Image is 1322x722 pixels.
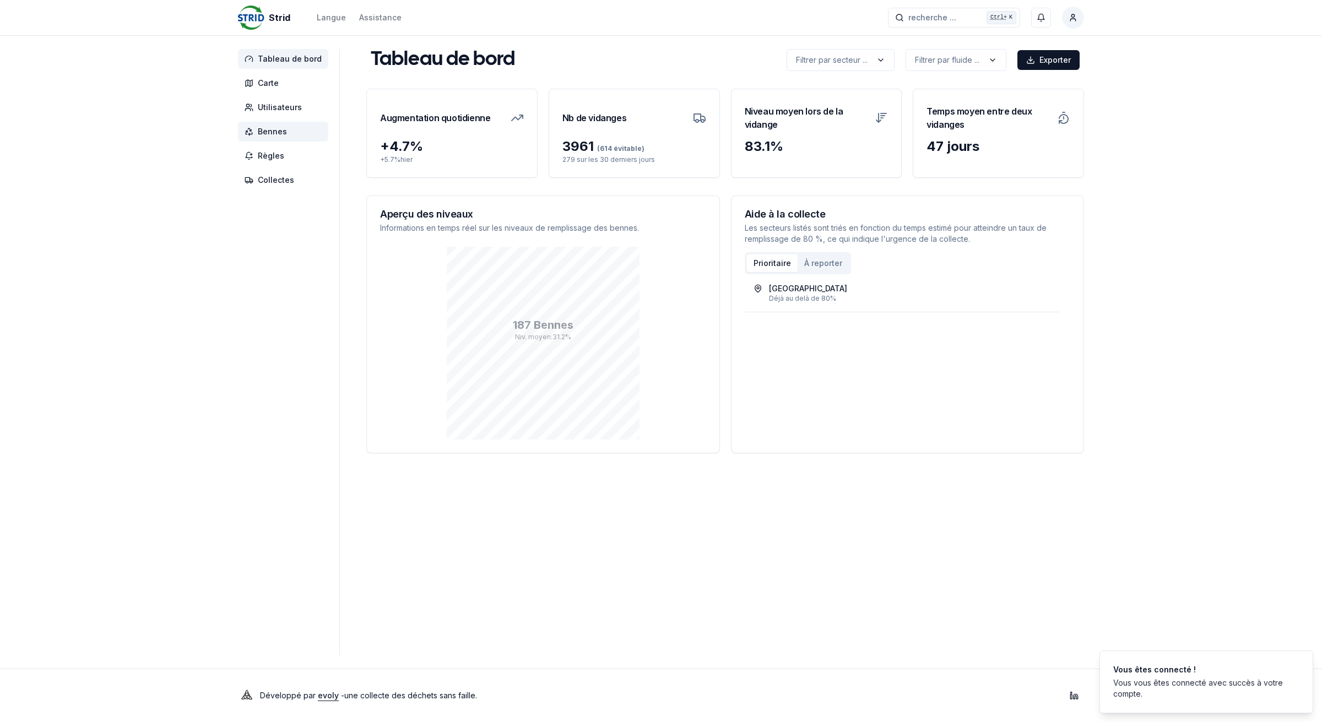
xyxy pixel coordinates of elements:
[927,138,1070,155] div: 47 jours
[258,150,284,161] span: Règles
[745,138,888,155] div: 83.1 %
[562,138,706,155] div: 3961
[562,102,626,133] h3: Nb de vidanges
[745,222,1071,245] p: Les secteurs listés sont triés en fonction du temps estimé pour atteindre un taux de remplissage ...
[796,55,868,66] p: Filtrer par secteur ...
[260,688,477,703] p: Développé par - une collecte des déchets sans faille .
[238,97,333,117] a: Utilisateurs
[238,49,333,69] a: Tableau de bord
[238,73,333,93] a: Carte
[769,294,1051,303] div: Déjà au delà de 80%
[380,209,706,219] h3: Aperçu des niveaux
[371,49,515,71] h1: Tableau de bord
[238,11,295,24] a: Strid
[238,4,264,31] img: Strid Logo
[1113,677,1295,699] div: Vous vous êtes connecté avec succès à votre compte.
[915,55,979,66] p: Filtrer par fluide ...
[747,254,798,272] button: Prioritaire
[258,78,279,89] span: Carte
[318,691,339,700] a: evoly
[745,102,869,133] h3: Niveau moyen lors de la vidange
[269,11,290,24] span: Strid
[258,53,322,64] span: Tableau de bord
[380,102,490,133] h3: Augmentation quotidienne
[380,138,524,155] div: + 4.7 %
[754,283,1051,303] a: [GEOGRAPHIC_DATA]Déjà au delà de 80%
[798,254,849,272] button: À reporter
[927,102,1050,133] h3: Temps moyen entre deux vidanges
[745,209,1071,219] h3: Aide à la collecte
[238,687,256,704] img: Evoly Logo
[238,146,333,166] a: Règles
[908,12,956,23] span: recherche ...
[1113,664,1295,675] div: Vous êtes connecté !
[258,102,302,113] span: Utilisateurs
[359,11,402,24] a: Assistance
[258,126,287,137] span: Bennes
[906,49,1006,71] button: label
[888,8,1020,28] button: recherche ...Ctrl+K
[317,12,346,23] div: Langue
[238,170,333,190] a: Collectes
[1017,50,1080,70] button: Exporter
[787,49,895,71] button: label
[238,122,333,142] a: Bennes
[594,144,644,153] span: (614 évitable)
[258,175,294,186] span: Collectes
[562,155,706,164] p: 279 sur les 30 derniers jours
[317,11,346,24] button: Langue
[380,155,524,164] p: + 5.7 % hier
[769,283,847,294] div: [GEOGRAPHIC_DATA]
[380,222,706,234] p: Informations en temps réel sur les niveaux de remplissage des bennes.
